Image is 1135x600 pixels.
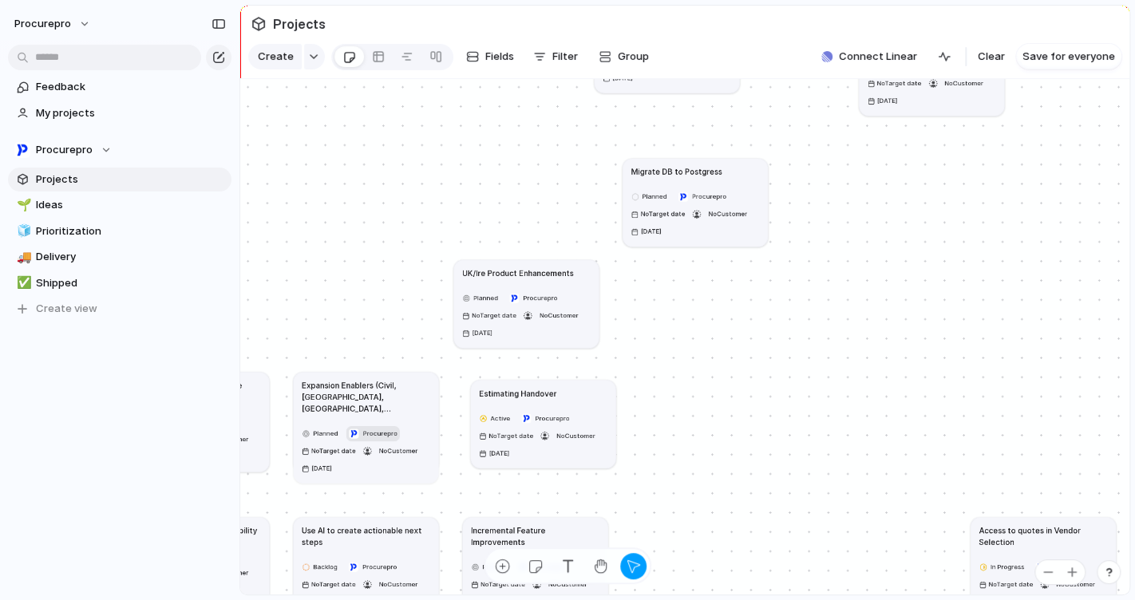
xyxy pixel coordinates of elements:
[302,524,430,547] h1: Use AI to create actionable next steps
[877,78,922,88] span: No Target date
[640,209,685,219] span: No Target date
[346,559,399,574] button: Procurepro
[311,464,331,473] span: [DATE]
[877,96,897,105] span: [DATE]
[477,445,512,460] button: [DATE]
[815,45,923,69] button: Connect Linear
[346,425,400,440] button: Procurepro
[540,311,578,319] span: No Customer
[527,44,584,69] button: Filter
[362,562,397,571] span: Procurepro
[462,267,573,279] h1: UK/Ire Product Enhancements
[706,206,749,221] button: NoCustomer
[36,223,226,239] span: Prioritization
[36,275,226,291] span: Shipped
[258,49,294,65] span: Create
[460,325,495,340] button: [DATE]
[311,446,356,456] span: No Target date
[377,576,421,591] button: NoCustomer
[14,275,30,291] button: ✅
[864,93,900,108] button: [DATE]
[460,290,504,306] button: Planned
[8,271,231,295] a: ✅Shipped
[548,580,587,588] span: No Customer
[482,562,507,571] span: Planned
[17,248,28,266] div: 🚚
[311,579,356,589] span: No Target date
[628,206,687,221] button: NoTarget date
[640,227,660,236] span: [DATE]
[379,446,417,454] span: No Customer
[524,293,558,302] span: Procurepro
[132,379,261,402] h1: Bold Innovation: Step Change Demand
[485,49,514,65] span: Fields
[628,189,673,204] button: Planned
[991,562,1024,571] span: In Progress
[313,562,337,571] span: Backlog
[1050,562,1084,571] span: Procurepro
[477,428,536,443] button: NoTarget date
[469,559,513,574] button: Planned
[708,210,746,218] span: No Customer
[270,10,329,38] span: Projects
[36,249,226,265] span: Delivery
[14,16,71,32] span: procurepro
[643,191,667,201] span: Planned
[379,580,417,588] span: No Customer
[488,431,533,440] span: No Target date
[971,44,1011,69] button: Clear
[8,219,231,243] a: 🧊Prioritization
[460,307,519,322] button: NoTarget date
[692,191,726,201] span: Procurepro
[17,274,28,292] div: ✅
[36,79,226,95] span: Feedback
[839,49,917,65] span: Connect Linear
[675,189,729,204] button: Procurepro
[14,197,30,213] button: 🌱
[628,223,663,239] button: [DATE]
[942,75,986,90] button: NoCustomer
[631,165,722,177] h1: Migrate DB to Postgress
[506,290,560,306] button: Procurepro
[536,413,570,423] span: Procurepro
[612,73,632,82] span: [DATE]
[8,75,231,99] a: Feedback
[471,524,599,547] h1: Incremental Feature Improvements
[537,307,581,322] button: NoCustomer
[472,328,492,337] span: [DATE]
[1016,44,1121,69] button: Save for everyone
[36,197,226,213] span: Ideas
[1056,580,1094,588] span: No Customer
[556,431,595,439] span: No Customer
[299,443,358,458] button: NoTarget date
[36,301,97,317] span: Create view
[469,576,528,591] button: NoTarget date
[976,559,1030,574] button: In Progress
[36,105,226,121] span: My projects
[8,138,231,162] button: Procurepro
[600,70,635,85] button: [DATE]
[302,379,430,414] h1: Expansion Enablers (Civil, [GEOGRAPHIC_DATA], [GEOGRAPHIC_DATA], [GEOGRAPHIC_DATA])
[546,576,590,591] button: NoCustomer
[554,428,598,443] button: NoCustomer
[591,44,657,69] button: Group
[248,44,302,69] button: Create
[479,387,556,399] h1: Estimating Handover
[299,559,344,574] button: Backlog
[132,524,257,536] h1: Power BI Observability & Stability
[490,413,510,423] span: Active
[8,193,231,217] a: 🌱Ideas
[1054,576,1097,591] button: NoCustomer
[377,443,421,458] button: NoCustomer
[460,44,520,69] button: Fields
[8,168,231,191] a: Projects
[36,142,93,158] span: Procurepro
[208,565,251,580] button: NoCustomer
[480,579,525,589] span: No Target date
[14,249,30,265] button: 🚚
[210,568,248,576] span: No Customer
[519,410,572,425] button: Procurepro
